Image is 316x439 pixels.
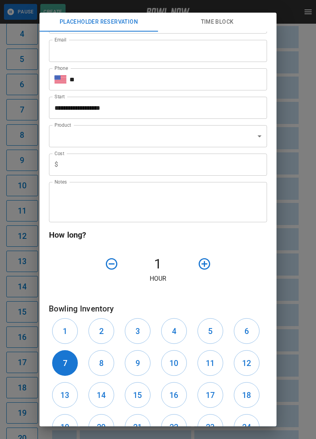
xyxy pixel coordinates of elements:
[88,350,114,376] button: 8
[55,65,68,71] label: Phone
[169,389,178,401] h6: 16
[208,325,213,338] h6: 5
[169,357,178,370] h6: 10
[99,325,103,338] h6: 2
[49,274,267,283] p: Hour
[63,325,67,338] h6: 1
[49,97,261,119] input: Choose date, selected date is Aug 30, 2025
[55,73,66,85] button: Select country
[125,318,150,344] button: 3
[133,389,142,401] h6: 15
[49,229,267,241] h6: How long?
[52,350,78,376] button: 7
[242,357,251,370] h6: 12
[234,318,260,344] button: 6
[242,421,251,433] h6: 24
[99,357,103,370] h6: 8
[135,325,140,338] h6: 3
[133,421,142,433] h6: 21
[169,421,178,433] h6: 22
[60,389,69,401] h6: 13
[125,382,150,408] button: 15
[49,302,267,315] h6: Bowling Inventory
[55,160,58,169] p: $
[234,350,260,376] button: 12
[88,382,114,408] button: 14
[52,318,78,344] button: 1
[206,357,214,370] h6: 11
[161,350,187,376] button: 10
[197,350,223,376] button: 11
[161,318,187,344] button: 4
[63,357,67,370] h6: 7
[55,93,65,100] label: Start
[206,421,214,433] h6: 23
[122,256,194,272] h4: 1
[97,421,105,433] h6: 20
[135,357,140,370] h6: 9
[88,318,114,344] button: 2
[197,382,223,408] button: 17
[125,350,150,376] button: 9
[242,389,251,401] h6: 18
[172,325,176,338] h6: 4
[97,389,105,401] h6: 14
[60,421,69,433] h6: 19
[234,382,260,408] button: 18
[52,382,78,408] button: 13
[245,325,249,338] h6: 6
[206,389,214,401] h6: 17
[49,125,267,147] div: ​
[158,13,276,32] button: Time Block
[197,318,223,344] button: 5
[161,382,187,408] button: 16
[39,13,158,32] button: Placeholder Reservation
